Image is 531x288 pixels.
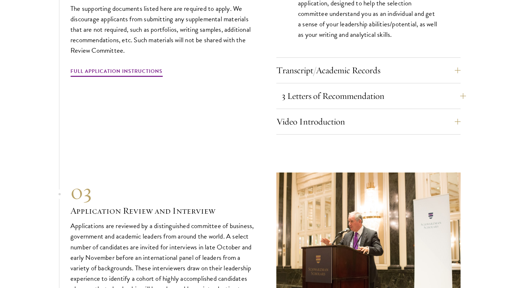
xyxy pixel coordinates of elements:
div: 03 [70,179,255,205]
button: Video Introduction [276,113,461,130]
h3: Application Review and Interview [70,205,255,217]
button: 3 Letters of Recommendation [282,87,466,105]
p: The supporting documents listed here are required to apply. We discourage applicants from submitt... [70,3,255,56]
button: Transcript/Academic Records [276,62,461,79]
a: Full Application Instructions [70,67,163,78]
